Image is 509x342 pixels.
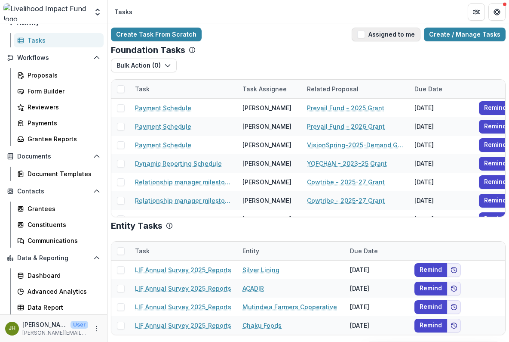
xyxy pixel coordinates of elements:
button: Open Workflows [3,51,104,65]
span: Contacts [17,188,90,195]
a: Prevail Fund - 2026 Grant [307,122,385,131]
button: Bulk Action (0) [111,59,177,72]
div: [DATE] [409,99,474,117]
div: Document Templates [28,169,97,178]
div: Related Proposal [302,84,364,93]
div: Entity [237,242,345,260]
div: Task [130,84,155,93]
a: Dynamic Reporting Schedule [135,159,222,168]
a: Advanced Analytics [14,284,104,298]
a: Communications [14,233,104,248]
a: LIF Annual Survey 2025_Reports [135,284,231,293]
div: Grantees [28,204,97,213]
div: Due Date [409,84,448,93]
nav: breadcrumb [111,6,136,18]
a: Dashboard [14,268,104,283]
button: Add to friends [447,263,461,277]
a: VisionSpring-2025-Demand Generation Proposal [307,140,404,149]
button: Open Documents [3,149,104,163]
a: LIF Annual Survey 2025_Reports [135,321,231,330]
a: Payment Schedule [135,103,191,112]
a: Mutindwa Farmers Cooperative [242,302,337,311]
a: LIF Annual Survey 2025_Reports [135,302,231,311]
div: Advanced Analytics [28,287,97,296]
a: Prevail Fund - 2025 Grant [307,103,384,112]
div: Dashboard [28,271,97,280]
p: Entity Tasks [111,221,163,231]
div: Constituents [28,220,97,229]
div: Due Date [409,80,474,98]
a: YOFCHAN - 2023-25 Grant [307,159,387,168]
a: Relationship manager milestone review [135,215,232,224]
div: Task [130,242,237,260]
div: [PERSON_NAME] [242,215,291,224]
div: Communications [28,236,97,245]
button: Remind [414,282,447,295]
div: [PERSON_NAME] [242,159,291,168]
a: Tasks [14,33,104,47]
a: LIF Annual Survey 2025_Reports [135,265,231,274]
span: Documents [17,153,90,160]
p: User [71,321,88,329]
a: Payment Schedule [135,140,191,149]
div: [PERSON_NAME] [242,196,291,205]
div: [PERSON_NAME] [242,177,291,187]
div: Grantee Reports [28,134,97,143]
div: Due Date [345,242,409,260]
div: [PERSON_NAME] [242,103,291,112]
a: Grantees [14,202,104,216]
a: Cowtribe - 2025-27 Grant [307,177,385,187]
div: [DATE] [409,117,474,136]
div: [DATE] [345,316,409,335]
div: Form Builder [28,87,97,96]
div: Due Date [345,246,383,255]
p: Foundation Tasks [111,45,185,55]
a: Cowtribe - 2025-27 Grant [307,196,385,205]
a: Reviewers [14,100,104,114]
div: Task Assignee [237,84,292,93]
img: Livelihood Impact Fund logo [3,3,88,21]
div: Entity [237,246,264,255]
span: Workflows [17,54,90,62]
a: Data Report [14,300,104,314]
div: [DATE] [345,298,409,316]
button: More [92,323,102,334]
a: Proposals [14,68,104,82]
div: Task Assignee [237,80,302,98]
div: Jeremy Hockenstein [9,326,15,331]
div: [DATE] [409,154,474,173]
div: Related Proposal [302,80,409,98]
a: Document Templates [14,167,104,181]
button: Open entity switcher [92,3,104,21]
a: Payments [14,116,104,130]
button: Partners [468,3,485,21]
a: Grantee Reports [14,132,104,146]
button: Open Contacts [3,184,104,198]
div: Tasks [28,36,97,45]
a: Silver Lining [242,265,279,274]
div: [DATE] [409,173,474,191]
button: Remind [414,319,447,333]
div: Task [130,80,237,98]
div: [DATE] [345,261,409,279]
button: Remind [414,263,447,277]
span: Data & Reporting [17,255,90,262]
button: Add to friends [447,282,461,295]
div: Reviewers [28,103,97,112]
div: [DATE] [409,210,474,228]
button: Add to friends [447,319,461,333]
button: Get Help [488,3,506,21]
a: Relationship manager milestone review [135,177,232,187]
a: ACADIR [242,284,264,293]
div: Task [130,246,155,255]
a: Form Builder [14,84,104,98]
p: [PERSON_NAME] [22,320,67,329]
a: Relationship manager milestone review [135,196,232,205]
div: [PERSON_NAME] [242,140,291,149]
